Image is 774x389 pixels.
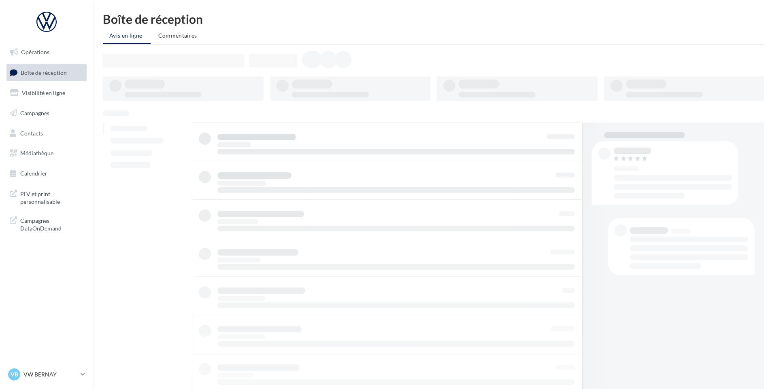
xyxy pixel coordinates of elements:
[5,44,88,61] a: Opérations
[5,105,88,122] a: Campagnes
[20,215,83,233] span: Campagnes DataOnDemand
[5,165,88,182] a: Calendrier
[20,170,47,177] span: Calendrier
[20,129,43,136] span: Contacts
[20,188,83,206] span: PLV et print personnalisable
[20,150,53,156] span: Médiathèque
[5,185,88,209] a: PLV et print personnalisable
[5,212,88,236] a: Campagnes DataOnDemand
[5,64,88,81] a: Boîte de réception
[21,69,67,76] span: Boîte de réception
[5,145,88,162] a: Médiathèque
[158,32,197,39] span: Commentaires
[5,85,88,101] a: Visibilité en ligne
[11,370,18,378] span: VB
[103,13,764,25] div: Boîte de réception
[21,49,49,55] span: Opérations
[20,110,49,116] span: Campagnes
[6,367,87,382] a: VB VW BERNAY
[22,89,65,96] span: Visibilité en ligne
[5,125,88,142] a: Contacts
[23,370,77,378] p: VW BERNAY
